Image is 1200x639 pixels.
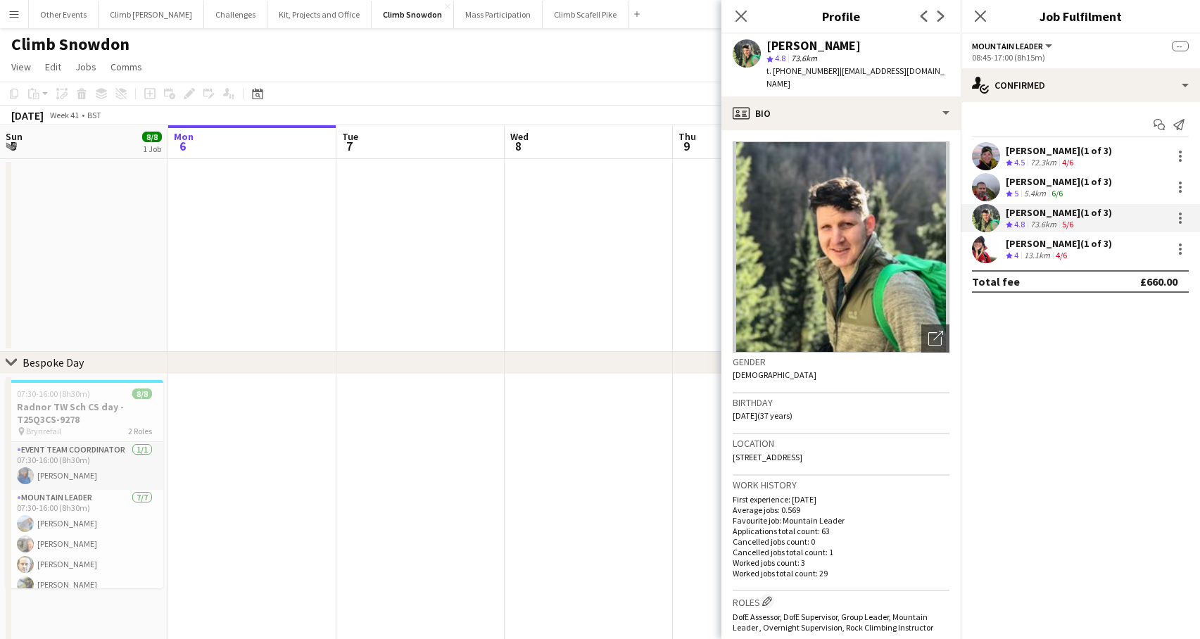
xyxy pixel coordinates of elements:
[174,130,194,143] span: Mon
[921,324,949,353] div: Open photos pop-in
[75,61,96,73] span: Jobs
[733,515,949,526] p: Favourite job: Mountain Leader
[45,61,61,73] span: Edit
[26,426,61,436] span: Brynrefail
[1062,219,1073,229] app-skills-label: 5/6
[11,108,44,122] div: [DATE]
[1014,219,1025,229] span: 4.8
[733,568,949,578] p: Worked jobs total count: 29
[17,388,90,399] span: 07:30-16:00 (8h30m)
[6,400,163,426] h3: Radnor TW Sch CS day - T25Q3CS-9278
[110,61,142,73] span: Comms
[6,130,23,143] span: Sun
[972,41,1043,51] span: Mountain Leader
[372,1,454,28] button: Climb Snowdon
[340,138,358,154] span: 7
[1006,206,1112,219] div: [PERSON_NAME] (1 of 3)
[99,1,204,28] button: Climb [PERSON_NAME]
[972,274,1020,289] div: Total fee
[733,369,816,380] span: [DEMOGRAPHIC_DATA]
[6,58,37,76] a: View
[105,58,148,76] a: Comms
[766,39,861,52] div: [PERSON_NAME]
[733,612,933,633] span: DofE Assessor, DofE Supervisor, Group Leader, Mountain Leader , Overnight Supervision, Rock Climb...
[29,1,99,28] button: Other Events
[721,96,961,130] div: Bio
[1014,157,1025,167] span: 4.5
[733,505,949,515] p: Average jobs: 0.569
[6,380,163,588] app-job-card: 07:30-16:00 (8h30m)8/8Radnor TW Sch CS day - T25Q3CS-9278 Brynrefail2 RolesEvent Team Coordinator...
[87,110,101,120] div: BST
[733,557,949,568] p: Worked jobs count: 3
[4,138,23,154] span: 5
[142,132,162,142] span: 8/8
[267,1,372,28] button: Kit, Projects and Office
[143,144,161,154] div: 1 Job
[733,141,949,353] img: Crew avatar or photo
[733,494,949,505] p: First experience: [DATE]
[1021,188,1049,200] div: 5.4km
[508,138,529,154] span: 8
[721,7,961,25] h3: Profile
[1014,188,1018,198] span: 5
[39,58,67,76] a: Edit
[1028,157,1059,169] div: 72.3km
[1021,250,1053,262] div: 13.1km
[733,526,949,536] p: Applications total count: 63
[775,53,785,63] span: 4.8
[204,1,267,28] button: Challenges
[676,138,696,154] span: 9
[70,58,102,76] a: Jobs
[11,34,130,55] h1: Climb Snowdon
[733,536,949,547] p: Cancelled jobs count: 0
[1062,157,1073,167] app-skills-label: 4/6
[972,52,1189,63] div: 08:45-17:00 (8h15m)
[1006,144,1112,157] div: [PERSON_NAME] (1 of 3)
[972,41,1054,51] button: Mountain Leader
[733,355,949,368] h3: Gender
[733,410,792,421] span: [DATE] (37 years)
[733,479,949,491] h3: Work history
[454,1,543,28] button: Mass Participation
[678,130,696,143] span: Thu
[543,1,629,28] button: Climb Scafell Pike
[733,594,949,609] h3: Roles
[1140,274,1177,289] div: £660.00
[766,65,945,89] span: | [EMAIL_ADDRESS][DOMAIN_NAME]
[1056,250,1067,260] app-skills-label: 4/6
[788,53,820,63] span: 73.6km
[1014,250,1018,260] span: 4
[342,130,358,143] span: Tue
[733,396,949,409] h3: Birthday
[132,388,152,399] span: 8/8
[1028,219,1059,231] div: 73.6km
[766,65,840,76] span: t. [PHONE_NUMBER]
[961,68,1200,102] div: Confirmed
[1006,237,1112,250] div: [PERSON_NAME] (1 of 3)
[1172,41,1189,51] span: --
[172,138,194,154] span: 6
[733,437,949,450] h3: Location
[46,110,82,120] span: Week 41
[961,7,1200,25] h3: Job Fulfilment
[1006,175,1112,188] div: [PERSON_NAME] (1 of 3)
[510,130,529,143] span: Wed
[733,547,949,557] p: Cancelled jobs total count: 1
[128,426,152,436] span: 2 Roles
[733,452,802,462] span: [STREET_ADDRESS]
[11,61,31,73] span: View
[23,355,84,369] div: Bespoke Day
[6,442,163,490] app-card-role: Event Team Coordinator1/107:30-16:00 (8h30m)[PERSON_NAME]
[1051,188,1063,198] app-skills-label: 6/6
